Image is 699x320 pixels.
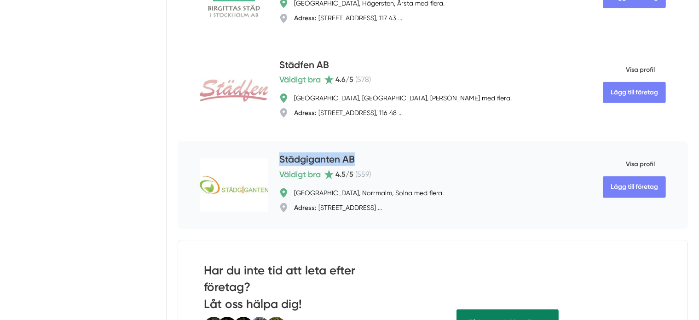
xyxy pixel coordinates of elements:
[603,152,655,176] span: Visa profil
[335,75,353,84] span: 4.6 /5
[294,93,512,103] div: [GEOGRAPHIC_DATA], [GEOGRAPHIC_DATA], [PERSON_NAME] med flera.
[294,13,402,23] div: [STREET_ADDRESS], 117 43 ...
[355,75,371,84] span: ( 578 )
[200,66,268,116] img: Städfen AB
[603,58,655,82] span: Visa profil
[294,204,317,212] strong: Adress:
[279,73,321,86] span: Väldigt bra
[603,176,666,198] : Lägg till företag
[294,188,444,198] div: [GEOGRAPHIC_DATA], Norrmalm, Solna med flera.
[200,158,268,212] img: Städgiganten AB
[279,58,329,73] h4: Städfen AB
[294,109,317,117] strong: Adress:
[279,168,321,181] span: Väldigt bra
[335,170,353,179] span: 4.5 /5
[204,262,402,316] h2: Har du inte tid att leta efter företag? Låt oss hälpa dig!
[355,170,371,179] span: ( 559 )
[279,152,355,168] h4: Städgiganten AB
[294,203,382,212] div: [STREET_ADDRESS] ...
[603,82,666,103] : Lägg till företag
[294,108,403,117] div: [STREET_ADDRESS], 116 48 ...
[294,14,317,22] strong: Adress:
